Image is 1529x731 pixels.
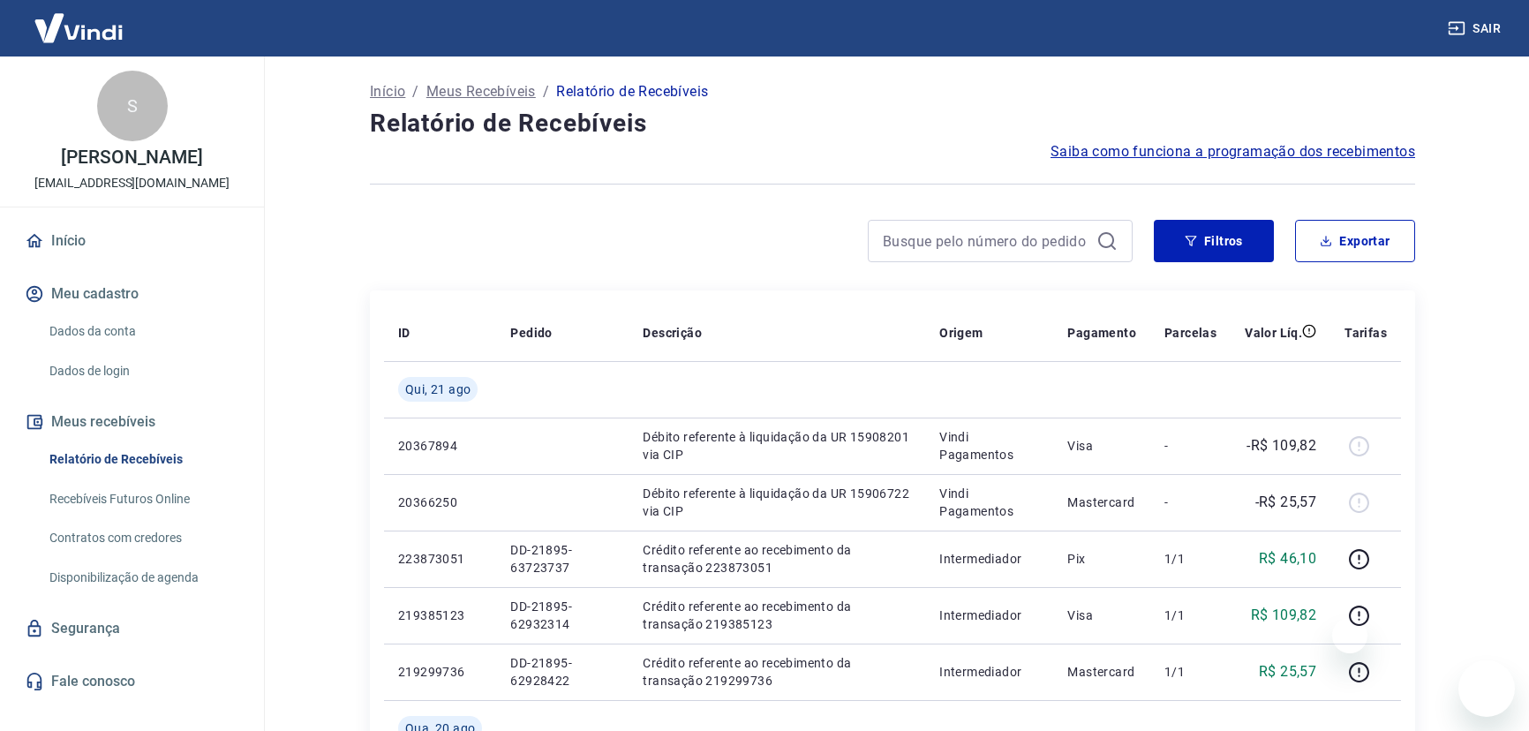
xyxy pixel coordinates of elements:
[21,1,136,55] img: Vindi
[97,71,168,141] div: S
[398,550,482,568] p: 223873051
[21,403,243,441] button: Meus recebíveis
[1067,663,1136,681] p: Mastercard
[510,654,614,690] p: DD-21895-62928422
[398,324,410,342] p: ID
[42,520,243,556] a: Contratos com credores
[42,353,243,389] a: Dados de login
[1067,324,1136,342] p: Pagamento
[1154,220,1274,262] button: Filtros
[426,81,536,102] a: Meus Recebíveis
[1255,492,1317,513] p: -R$ 25,57
[1067,550,1136,568] p: Pix
[42,441,243,478] a: Relatório de Recebíveis
[1164,494,1216,511] p: -
[370,81,405,102] a: Início
[405,381,471,398] span: Qui, 21 ago
[1164,607,1216,624] p: 1/1
[370,106,1415,141] h4: Relatório de Recebíveis
[643,485,911,520] p: Débito referente à liquidação da UR 15906722 via CIP
[1458,660,1515,717] iframe: Botão para abrir a janela de mensagens
[1245,324,1302,342] p: Valor Líq.
[21,609,243,648] a: Segurança
[1164,550,1216,568] p: 1/1
[1295,220,1415,262] button: Exportar
[939,663,1039,681] p: Intermediador
[61,148,202,167] p: [PERSON_NAME]
[1259,548,1316,569] p: R$ 46,10
[643,654,911,690] p: Crédito referente ao recebimento da transação 219299736
[939,550,1039,568] p: Intermediador
[643,541,911,577] p: Crédito referente ao recebimento da transação 223873051
[1164,437,1216,455] p: -
[398,663,482,681] p: 219299736
[939,607,1039,624] p: Intermediador
[643,598,911,633] p: Crédito referente ao recebimento da transação 219385123
[1247,435,1316,456] p: -R$ 109,82
[21,275,243,313] button: Meu cadastro
[1251,605,1317,626] p: R$ 109,82
[510,541,614,577] p: DD-21895-63723737
[42,481,243,517] a: Recebíveis Futuros Online
[42,560,243,596] a: Disponibilização de agenda
[1067,437,1136,455] p: Visa
[510,324,552,342] p: Pedido
[939,485,1039,520] p: Vindi Pagamentos
[1259,661,1316,682] p: R$ 25,57
[643,324,702,342] p: Descrição
[21,222,243,260] a: Início
[1344,324,1387,342] p: Tarifas
[1067,494,1136,511] p: Mastercard
[939,324,983,342] p: Origem
[1067,607,1136,624] p: Visa
[939,428,1039,463] p: Vindi Pagamentos
[1164,663,1216,681] p: 1/1
[643,428,911,463] p: Débito referente à liquidação da UR 15908201 via CIP
[398,437,482,455] p: 20367894
[412,81,418,102] p: /
[883,228,1089,254] input: Busque pelo número do pedido
[543,81,549,102] p: /
[1332,618,1367,653] iframe: Fechar mensagem
[510,598,614,633] p: DD-21895-62932314
[1444,12,1508,45] button: Sair
[398,494,482,511] p: 20366250
[21,662,243,701] a: Fale conosco
[1051,141,1415,162] a: Saiba como funciona a programação dos recebimentos
[556,81,708,102] p: Relatório de Recebíveis
[398,607,482,624] p: 219385123
[42,313,243,350] a: Dados da conta
[1164,324,1216,342] p: Parcelas
[34,174,230,192] p: [EMAIL_ADDRESS][DOMAIN_NAME]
